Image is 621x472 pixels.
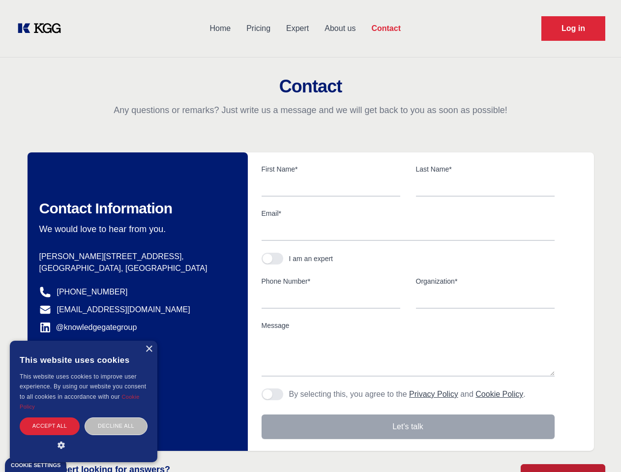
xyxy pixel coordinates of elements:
[57,304,190,316] a: [EMAIL_ADDRESS][DOMAIN_NAME]
[317,16,363,41] a: About us
[57,286,128,298] a: [PHONE_NUMBER]
[39,251,232,263] p: [PERSON_NAME][STREET_ADDRESS],
[16,21,69,36] a: KOL Knowledge Platform: Talk to Key External Experts (KEE)
[20,348,148,372] div: This website uses cookies
[202,16,238,41] a: Home
[416,276,555,286] label: Organization*
[262,208,555,218] label: Email*
[278,16,317,41] a: Expert
[39,223,232,235] p: We would love to hear from you.
[12,77,609,96] h2: Contact
[416,164,555,174] label: Last Name*
[262,321,555,330] label: Message
[39,200,232,217] h2: Contact Information
[39,322,137,333] a: @knowledgegategroup
[409,390,458,398] a: Privacy Policy
[20,417,80,435] div: Accept all
[262,414,555,439] button: Let's talk
[11,463,60,468] div: Cookie settings
[289,254,333,264] div: I am an expert
[475,390,523,398] a: Cookie Policy
[238,16,278,41] a: Pricing
[262,164,400,174] label: First Name*
[572,425,621,472] iframe: Chat Widget
[262,276,400,286] label: Phone Number*
[20,394,140,410] a: Cookie Policy
[20,373,146,400] span: This website uses cookies to improve user experience. By using our website you consent to all coo...
[145,346,152,353] div: Close
[289,388,526,400] p: By selecting this, you agree to the and .
[12,104,609,116] p: Any questions or remarks? Just write us a message and we will get back to you as soon as possible!
[85,417,148,435] div: Decline all
[363,16,409,41] a: Contact
[541,16,605,41] a: Request Demo
[39,263,232,274] p: [GEOGRAPHIC_DATA], [GEOGRAPHIC_DATA]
